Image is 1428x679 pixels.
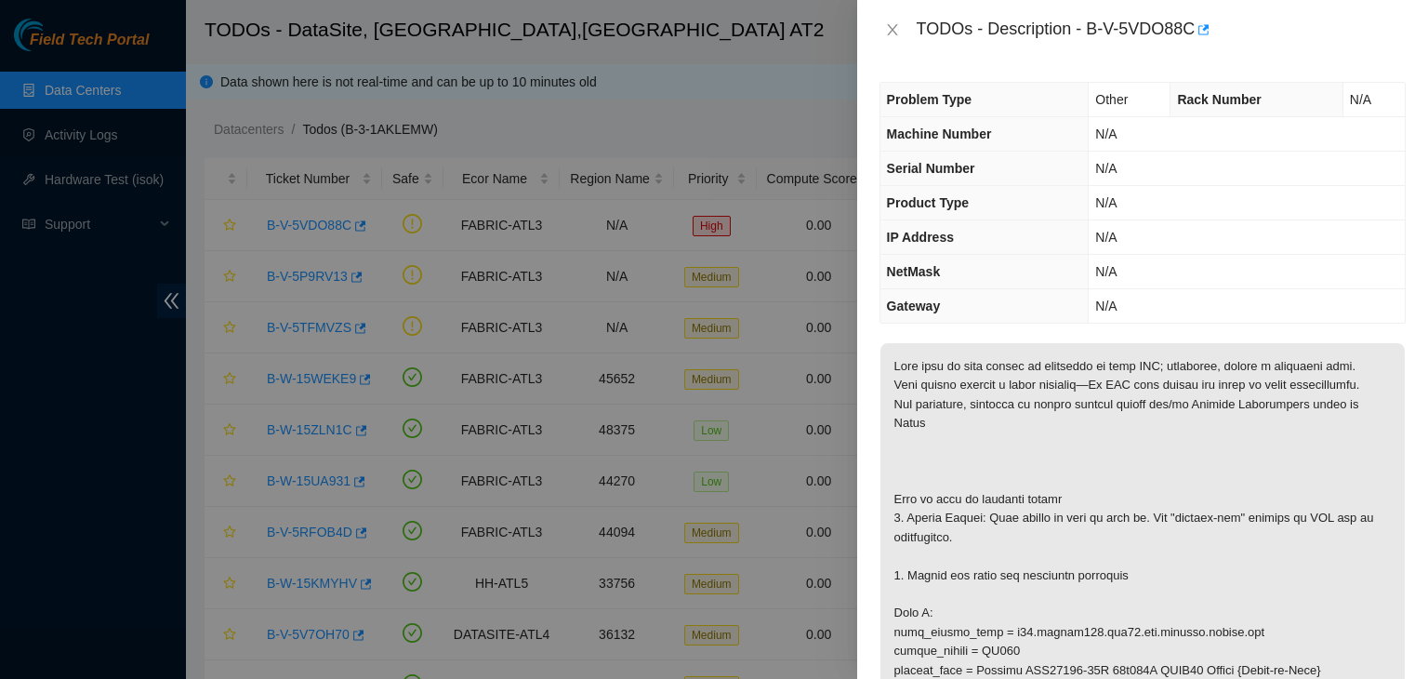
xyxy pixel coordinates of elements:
[1095,230,1117,245] span: N/A
[917,15,1406,45] div: TODOs - Description - B-V-5VDO88C
[1350,92,1371,107] span: N/A
[1095,92,1128,107] span: Other
[885,22,900,37] span: close
[879,21,906,39] button: Close
[887,92,972,107] span: Problem Type
[1095,195,1117,210] span: N/A
[1095,126,1117,141] span: N/A
[1095,264,1117,279] span: N/A
[887,195,969,210] span: Product Type
[1177,92,1261,107] span: Rack Number
[887,299,941,313] span: Gateway
[887,126,992,141] span: Machine Number
[887,161,975,176] span: Serial Number
[887,264,941,279] span: NetMask
[1095,299,1117,313] span: N/A
[887,230,954,245] span: IP Address
[1095,161,1117,176] span: N/A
